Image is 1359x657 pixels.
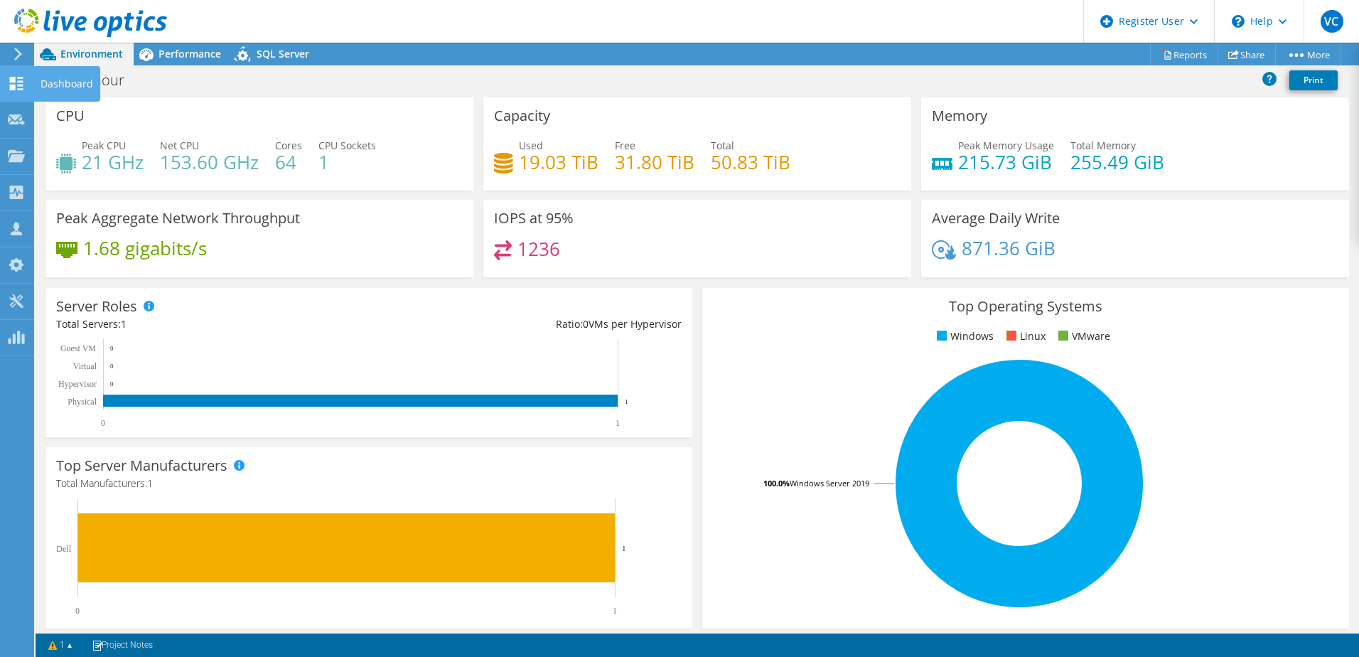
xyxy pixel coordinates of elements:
[58,379,97,389] text: Hypervisor
[275,139,302,152] span: Cores
[711,154,790,170] h4: 50.83 TiB
[494,210,574,226] h3: IOPS at 95%
[82,154,144,170] h4: 21 GHz
[519,139,543,152] span: Used
[615,139,635,152] span: Free
[318,154,376,170] h4: 1
[160,139,199,152] span: Net CPU
[83,240,207,256] h4: 1.68 gigabits/s
[958,154,1054,170] h4: 215.73 GiB
[1070,154,1164,170] h4: 255.49 GiB
[159,47,221,60] span: Performance
[1218,43,1276,65] a: Share
[958,139,1054,152] span: Peak Memory Usage
[110,345,114,352] text: 0
[713,299,1338,314] h3: Top Operating Systems
[56,476,682,491] h4: Total Manufacturers:
[494,108,550,124] h3: Capacity
[68,397,97,407] text: Physical
[615,154,694,170] h4: 31.80 TiB
[82,139,126,152] span: Peak CPU
[519,154,598,170] h4: 19.03 TiB
[110,380,114,388] text: 0
[932,108,987,124] h3: Memory
[933,328,994,344] li: Windows
[110,363,114,370] text: 0
[625,398,628,405] text: 1
[38,636,82,654] a: 1
[275,154,302,170] h4: 64
[56,108,85,124] h3: CPU
[790,478,869,488] tspan: Windows Server 2019
[616,418,620,428] text: 1
[257,47,309,60] span: SQL Server
[1055,328,1110,344] li: VMware
[583,317,589,331] span: 0
[622,544,626,552] text: 1
[75,606,80,616] text: 0
[613,606,617,616] text: 1
[962,240,1055,256] h4: 871.36 GiB
[763,478,790,488] tspan: 100.0%
[160,154,259,170] h4: 153.60 GHz
[1289,70,1338,90] a: Print
[147,476,153,490] span: 1
[121,317,127,331] span: 1
[1275,43,1341,65] a: More
[101,418,105,428] text: 0
[60,343,96,353] text: Guest VM
[60,47,123,60] span: Environment
[56,544,71,554] text: Dell
[517,241,560,257] h4: 1236
[56,458,227,474] h3: Top Server Manufacturers
[1232,15,1245,28] svg: \n
[73,361,97,371] text: Virtual
[932,210,1060,226] h3: Average Daily Write
[56,316,369,332] div: Total Servers:
[56,299,137,314] h3: Server Roles
[1070,139,1136,152] span: Total Memory
[318,139,376,152] span: CPU Sockets
[33,66,100,102] div: Dashboard
[82,636,163,654] a: Project Notes
[1321,10,1343,33] span: VC
[56,210,300,226] h3: Peak Aggregate Network Throughput
[1150,43,1218,65] a: Reports
[711,139,734,152] span: Total
[1003,328,1046,344] li: Linux
[369,316,682,332] div: Ratio: VMs per Hypervisor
